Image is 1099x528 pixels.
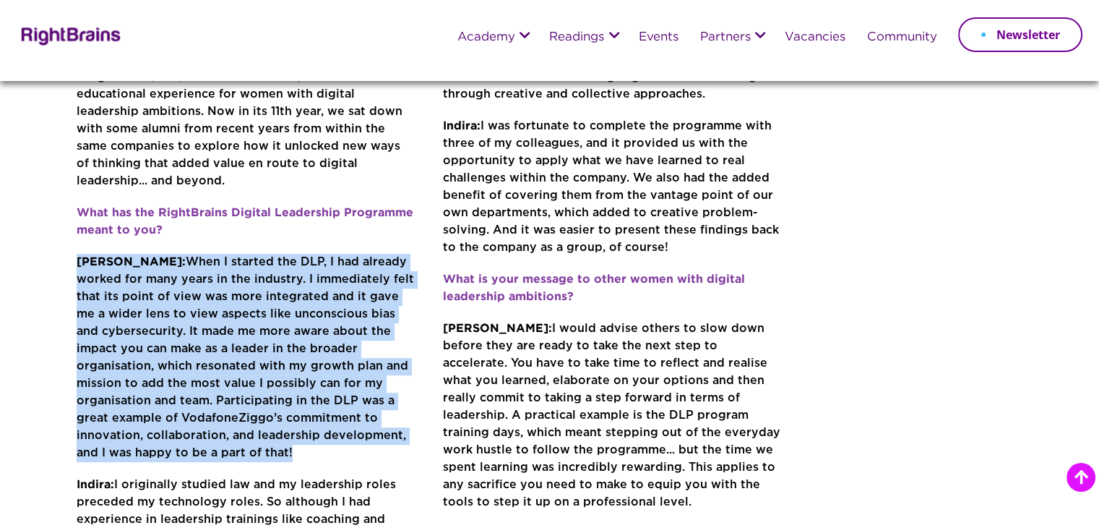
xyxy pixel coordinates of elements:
span: I was fortunate to complete the programme with three of my colleagues, and it provided us with th... [443,121,779,253]
strong: [PERSON_NAME]: [443,323,552,334]
strong: What is your message to other women with digital leadership ambitions? [443,274,745,302]
img: Rightbrains [17,25,121,46]
a: Newsletter [958,17,1082,52]
a: Vacancies [784,31,845,44]
strong: What has the RightBrains Digital Leadership Programme meant to you? [77,208,413,236]
a: Readings [549,31,604,44]
strong: Indira: [443,121,480,132]
strong: Indira: [77,480,114,490]
span: Recognising that [DATE] digital leaders are [DATE] digital learners, the RightBrains Digital Lead... [77,37,402,187]
a: Partners [699,31,750,44]
a: Events [638,31,678,44]
a: Academy [457,31,515,44]
span: I would advise others to slow down before they are ready to take the next step to accelerate. You... [443,323,780,508]
span: When I started the DLP, I had already worked for many years in the industry. I immediately felt t... [77,257,414,459]
a: Community [866,31,936,44]
strong: [PERSON_NAME]: [77,257,186,268]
